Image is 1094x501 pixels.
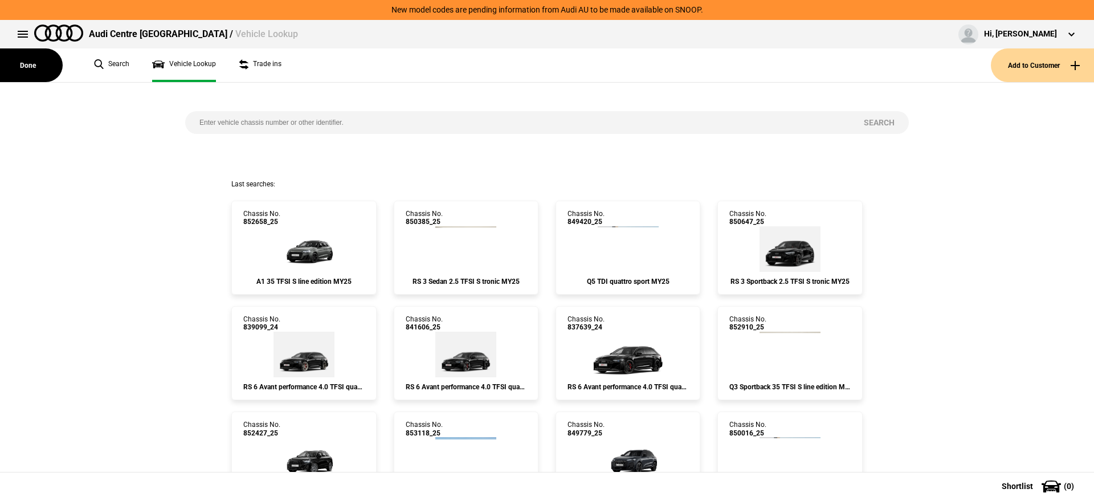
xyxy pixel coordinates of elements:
[243,383,364,391] div: RS 6 Avant performance 4.0 TFSI quattro MY24
[235,28,298,39] span: Vehicle Lookup
[729,383,850,391] div: Q3 Sportback 35 TFSI S line edition MY25
[243,421,280,437] div: Chassis No.
[568,218,605,226] span: 849420_25
[270,226,338,272] img: Audi_GBACHG_25_ZV_Z70E_PS1_WA9_WBX_6H4_PX2_2Z7_6FB_C5Q_N2T_(Nadin:_2Z7_6FB_6H4_C43_C5Q_N2T_PS1_PX...
[729,323,766,331] span: 852910_25
[991,48,1094,82] button: Add to Customer
[568,278,688,286] div: Q5 TDI quattro sport MY25
[435,437,496,483] img: Audi_GFBA1A_25_FW_0E0E_PAH_WA2_PY2_58Q_(Nadin:_58Q_C05_PAH_PY2_WA2)_ext.png
[568,429,605,437] span: 849779_25
[406,421,443,437] div: Chassis No.
[243,218,280,226] span: 852658_25
[239,48,281,82] a: Trade ins
[568,210,605,226] div: Chassis No.
[406,210,443,226] div: Chassis No.
[152,48,216,82] a: Vehicle Lookup
[406,383,526,391] div: RS 6 Avant performance 4.0 TFSI quattro MY25
[243,315,280,332] div: Chassis No.
[729,429,766,437] span: 850016_25
[185,111,850,134] input: Enter vehicle chassis number or other identifier.
[729,278,850,286] div: RS 3 Sportback 2.5 TFSI S tronic MY25
[729,210,766,226] div: Chassis No.
[760,332,820,377] img: Audi_F3NCCX_25LE_FZ_0E0E_QQ2_3FB_V72_WN8_X8C_(Nadin:_3FB_C62_QQ2_V72_WN8)_ext.png
[568,315,605,332] div: Chassis No.
[34,25,83,42] img: audi.png
[568,383,688,391] div: RS 6 Avant performance 4.0 TFSI quattro MY24
[729,315,766,332] div: Chassis No.
[435,226,496,272] img: Audi_8YMRWY_25_TG_0E0E_5MB_6FA_PEJ_(Nadin:_5MB_6FA_C48_PEJ)_ext.png
[94,48,129,82] a: Search
[406,218,443,226] span: 850385_25
[243,323,280,331] span: 839099_24
[243,278,364,286] div: A1 35 TFSI S line edition MY25
[568,421,605,437] div: Chassis No.
[406,315,443,332] div: Chassis No.
[1002,482,1033,490] span: Shortlist
[89,28,298,40] div: Audi Centre [GEOGRAPHIC_DATA] /
[406,278,526,286] div: RS 3 Sedan 2.5 TFSI S tronic MY25
[243,429,280,437] span: 852427_25
[729,218,766,226] span: 850647_25
[985,472,1094,500] button: Shortlist(0)
[270,437,338,483] img: Audi_F3BCCX_25LE_FZ_0E0E_3FU_QQ2_3S2_V72_WN8_(Nadin:_3FU_3S2_C62_QQ2_V72_WN8)_ext.png
[406,429,443,437] span: 853118_25
[406,323,443,331] span: 841606_25
[984,28,1057,40] div: Hi, [PERSON_NAME]
[568,323,605,331] span: 837639_24
[435,332,496,377] img: Audi_4A5RRA_25_AR_0E0E_5MK_(Nadin:_5MK_C78)_ext.png
[273,332,334,377] img: Audi_4A5RRA_24_UB_0E0E_4ZP_5MK_CG3_(Nadin:_4ZP_5MK_C76_CG3_YJZ)_ext.png
[729,421,766,437] div: Chassis No.
[850,111,909,134] button: Search
[587,332,668,377] img: Audi_4A5RRA_24_UB_0E0E_5MK_CQ7_(Nadin:_5MK_C76_CQ7_YJZ)_ext.png
[594,437,662,483] img: Audi_GUBS5Y_25S_GX_N7N7_PAH_WA2_6FJ_PQ7_PYH_PWO_53D_Y4T_(Nadin:_53D_6FJ_C56_PAH_PQ7_PWO_PYH_WA2_Y...
[231,180,275,188] span: Last searches:
[598,226,659,272] img: Audi_GUBAUY_25S_GX_2Y2Y_WA9_PAH_WA7_5MB_6FJ_PQ7_WXC_PWL_PYH_F80_H65_(Nadin:_5MB_6FJ_C56_F80_H65_P...
[760,437,820,483] img: Audi_GUBS5Y_25LE_GX_0E0E_PAH_6FJ_(Nadin:_6FJ_C56_PAH)_ext.png
[1064,482,1074,490] span: ( 0 )
[760,226,820,272] img: Audi_8YFRWY_25_TG_0E0E_6FA_PEJ_(Nadin:_6FA_C48_PEJ)_ext.png
[243,210,280,226] div: Chassis No.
